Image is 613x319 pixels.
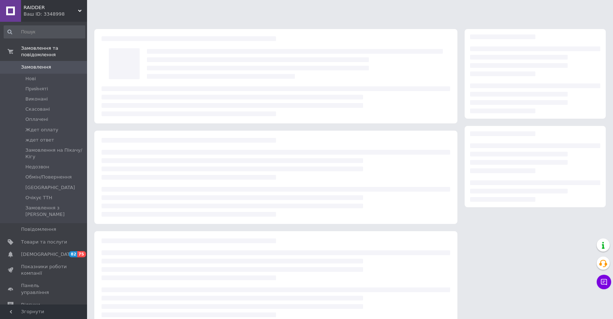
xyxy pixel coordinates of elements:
span: Скасовані [25,106,50,113]
span: Замовлення та повідомлення [21,45,87,58]
span: [GEOGRAPHIC_DATA] [25,184,75,191]
input: Пошук [4,25,85,38]
span: Повідомлення [21,226,56,233]
span: Замовлення з [PERSON_NAME] [25,205,85,218]
span: Панель управління [21,282,67,295]
span: Очікує ТТН [25,195,52,201]
span: Обмін/Повернення [25,174,72,180]
span: Замовлення на Пікачу/Кігу [25,147,85,160]
span: Ждет оплату [25,127,58,133]
button: Чат з покупцем [597,275,611,289]
span: [DEMOGRAPHIC_DATA] [21,251,75,258]
span: Недозвон [25,164,49,170]
span: Прийняті [25,86,48,92]
span: 82 [69,251,77,257]
span: Нові [25,75,36,82]
div: Ваш ID: 3348998 [24,11,87,17]
span: 75 [77,251,86,257]
span: Показники роботи компанії [21,263,67,277]
span: Замовлення [21,64,51,70]
span: Товари та послуги [21,239,67,245]
span: Відгуки [21,302,40,308]
span: ждет ответ [25,137,54,143]
span: Виконані [25,96,48,102]
span: RAIDDER [24,4,78,11]
span: Оплачені [25,116,48,123]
